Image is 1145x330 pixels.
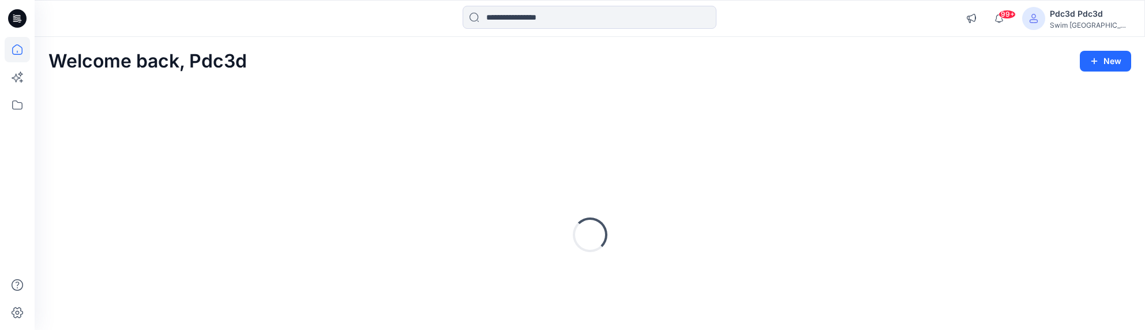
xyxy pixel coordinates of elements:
h2: Welcome back, Pdc3d [48,51,247,72]
svg: avatar [1029,14,1038,23]
div: Pdc3d Pdc3d [1050,7,1131,21]
div: Swim [GEOGRAPHIC_DATA] [1050,21,1131,29]
button: New [1080,51,1131,72]
span: 99+ [998,10,1016,19]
